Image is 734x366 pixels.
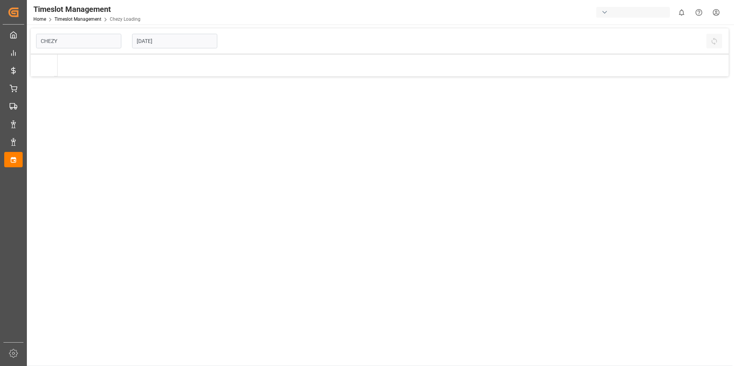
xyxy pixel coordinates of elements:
div: Timeslot Management [33,3,141,15]
input: DD-MM-YYYY [132,34,217,48]
button: show 0 new notifications [673,4,690,21]
a: Timeslot Management [55,16,101,22]
input: Type to search/select [36,34,121,48]
a: Home [33,16,46,22]
button: Help Center [690,4,708,21]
